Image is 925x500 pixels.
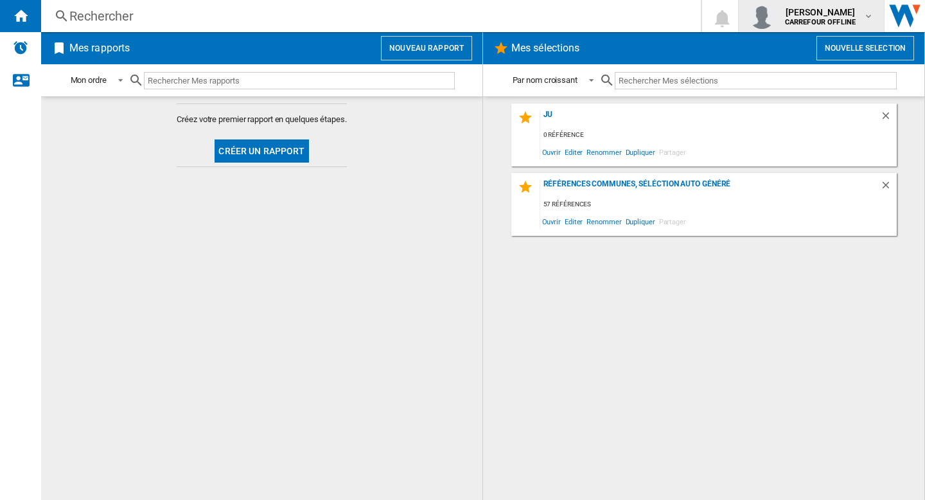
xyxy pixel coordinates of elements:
div: 57 références [540,197,897,213]
div: Mon ordre [71,75,107,85]
span: Ouvrir [540,213,563,230]
div: Par nom croissant [513,75,577,85]
h2: Mes rapports [67,36,132,60]
div: Supprimer [880,179,897,197]
span: Renommer [585,143,623,161]
span: Partager [657,213,688,230]
button: Nouveau rapport [381,36,472,60]
span: Ouvrir [540,143,563,161]
span: Dupliquer [624,213,657,230]
span: [PERSON_NAME] [785,6,856,19]
div: Rechercher [69,7,667,25]
div: 0 référence [540,127,897,143]
div: Supprimer [880,110,897,127]
span: Partager [657,143,688,161]
span: Editer [563,213,585,230]
span: Renommer [585,213,623,230]
input: Rechercher Mes sélections [615,72,897,89]
button: Nouvelle selection [816,36,914,60]
button: Créer un rapport [215,139,308,163]
h2: Mes sélections [509,36,582,60]
div: Ju [540,110,880,127]
div: Références communes, séléction auto généré [540,179,880,197]
input: Rechercher Mes rapports [144,72,455,89]
span: Créez votre premier rapport en quelques étapes. [177,114,346,125]
span: Dupliquer [624,143,657,161]
span: Editer [563,143,585,161]
b: CARREFOUR OFFLINE [785,18,856,26]
img: alerts-logo.svg [13,40,28,55]
img: profile.jpg [749,3,775,29]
